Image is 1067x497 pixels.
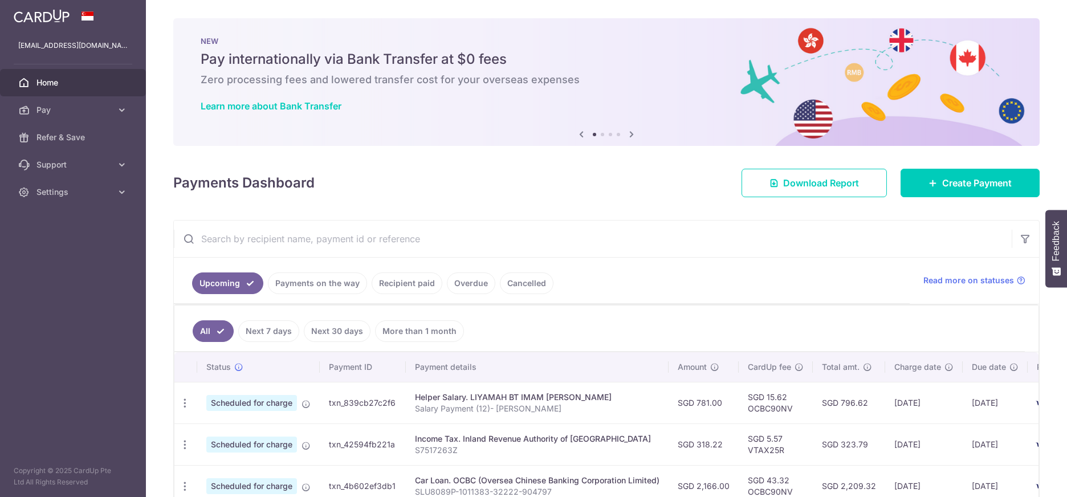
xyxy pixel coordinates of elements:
[822,361,860,373] span: Total amt.
[372,272,442,294] a: Recipient paid
[36,104,112,116] span: Pay
[739,423,813,465] td: SGD 5.57 VTAX25R
[783,176,859,190] span: Download Report
[174,221,1012,257] input: Search by recipient name, payment id or reference
[268,272,367,294] a: Payments on the way
[813,423,885,465] td: SGD 323.79
[36,132,112,143] span: Refer & Save
[972,361,1006,373] span: Due date
[678,361,707,373] span: Amount
[201,36,1012,46] p: NEW
[500,272,553,294] a: Cancelled
[14,9,70,23] img: CardUp
[320,352,406,382] th: Payment ID
[885,382,963,423] td: [DATE]
[447,272,495,294] a: Overdue
[1031,396,1054,410] img: Bank Card
[1051,221,1061,261] span: Feedback
[942,176,1012,190] span: Create Payment
[739,382,813,423] td: SGD 15.62 OCBC90NV
[415,433,659,445] div: Income Tax. Inland Revenue Authority of [GEOGRAPHIC_DATA]
[669,423,739,465] td: SGD 318.22
[894,361,941,373] span: Charge date
[1031,479,1054,493] img: Bank Card
[304,320,370,342] a: Next 30 days
[320,423,406,465] td: txn_42594fb221a
[206,361,231,373] span: Status
[201,73,1012,87] h6: Zero processing fees and lowered transfer cost for your overseas expenses
[201,100,341,112] a: Learn more about Bank Transfer
[201,50,1012,68] h5: Pay internationally via Bank Transfer at $0 fees
[901,169,1040,197] a: Create Payment
[206,437,297,453] span: Scheduled for charge
[1031,438,1054,451] img: Bank Card
[885,423,963,465] td: [DATE]
[406,352,669,382] th: Payment details
[748,361,791,373] span: CardUp fee
[415,403,659,414] p: Salary Payment (12)- [PERSON_NAME]
[192,272,263,294] a: Upcoming
[923,275,1025,286] a: Read more on statuses
[813,382,885,423] td: SGD 796.62
[742,169,887,197] a: Download Report
[173,18,1040,146] img: Bank transfer banner
[1045,210,1067,287] button: Feedback - Show survey
[18,40,128,51] p: [EMAIL_ADDRESS][DOMAIN_NAME]
[238,320,299,342] a: Next 7 days
[36,186,112,198] span: Settings
[173,173,315,193] h4: Payments Dashboard
[36,159,112,170] span: Support
[206,478,297,494] span: Scheduled for charge
[206,395,297,411] span: Scheduled for charge
[963,382,1028,423] td: [DATE]
[415,392,659,403] div: Helper Salary. LIYAMAH BT IMAM [PERSON_NAME]
[36,77,112,88] span: Home
[923,275,1014,286] span: Read more on statuses
[320,382,406,423] td: txn_839cb27c2f6
[415,475,659,486] div: Car Loan. OCBC (Oversea Chinese Banking Corporation Limited)
[415,445,659,456] p: S7517263Z
[963,423,1028,465] td: [DATE]
[375,320,464,342] a: More than 1 month
[193,320,234,342] a: All
[669,382,739,423] td: SGD 781.00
